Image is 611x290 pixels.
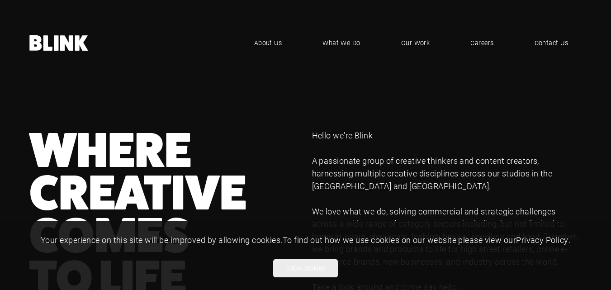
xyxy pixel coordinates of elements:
button: Allow cookies [273,259,338,277]
span: Contact Us [535,38,568,48]
span: Our Work [401,38,430,48]
p: A passionate group of creative thinkers and content creators, harnessing multiple creative discip... [312,155,582,193]
a: Our Work [388,29,444,57]
a: Privacy Policy [516,234,568,245]
a: Contact Us [521,29,582,57]
a: Careers [457,29,507,57]
span: What We Do [322,38,360,48]
span: About Us [254,38,282,48]
a: Home [29,35,88,51]
a: About Us [241,29,296,57]
img: Hello, We are Blink [29,35,88,51]
a: What We Do [309,29,374,57]
span: Your experience on this site will be improved by allowing cookies. To find out how we use cookies... [41,234,570,245]
span: Careers [470,38,493,48]
p: We love what we do, solving commercial and strategic challenges across a wide range of category s... [312,205,582,268]
p: Hello we're Blink [312,129,582,142]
